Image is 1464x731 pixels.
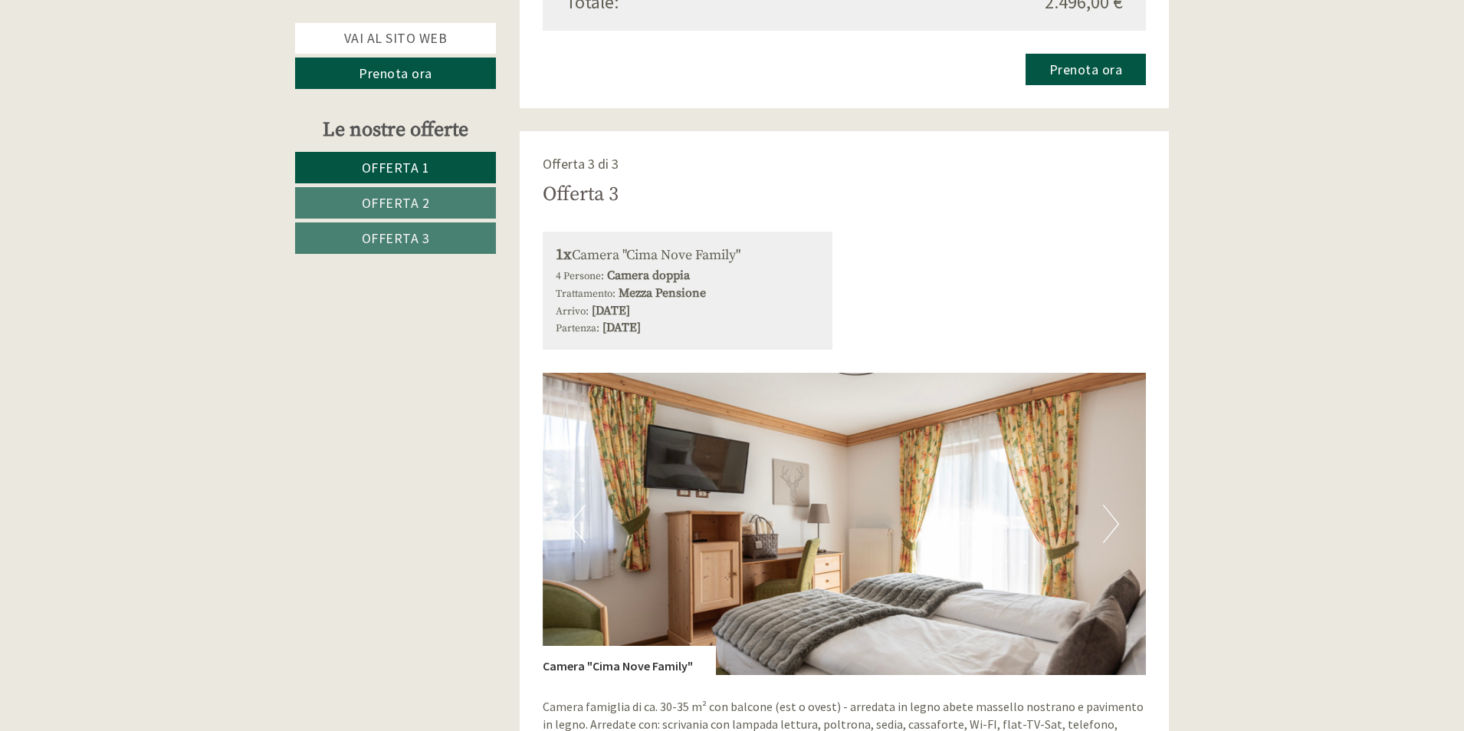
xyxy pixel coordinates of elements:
b: 1x [556,245,572,265]
b: [DATE] [592,303,630,318]
span: Offerta 1 [362,159,430,176]
div: Offerta 3 [543,180,619,209]
small: Partenza: [556,322,599,335]
b: Mezza Pensione [619,285,706,301]
a: Prenota ora [295,58,496,89]
div: Camera "Cima Nove Family" [543,646,716,675]
a: Prenota ora [1026,54,1147,85]
small: Arrivo: [556,305,589,318]
b: [DATE] [602,320,641,335]
span: Offerta 3 di 3 [543,155,619,173]
div: Camera "Cima Nove Family" [556,245,820,267]
div: Le nostre offerte [295,116,496,144]
small: 4 Persone: [556,270,604,283]
small: Trattamento: [556,288,615,301]
a: Vai al sito web [295,23,496,54]
b: Camera doppia [607,268,690,283]
img: image [543,373,1147,675]
span: Offerta 2 [362,194,430,212]
span: Offerta 3 [362,229,430,247]
button: Next [1103,505,1119,543]
button: Previous [570,505,586,543]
